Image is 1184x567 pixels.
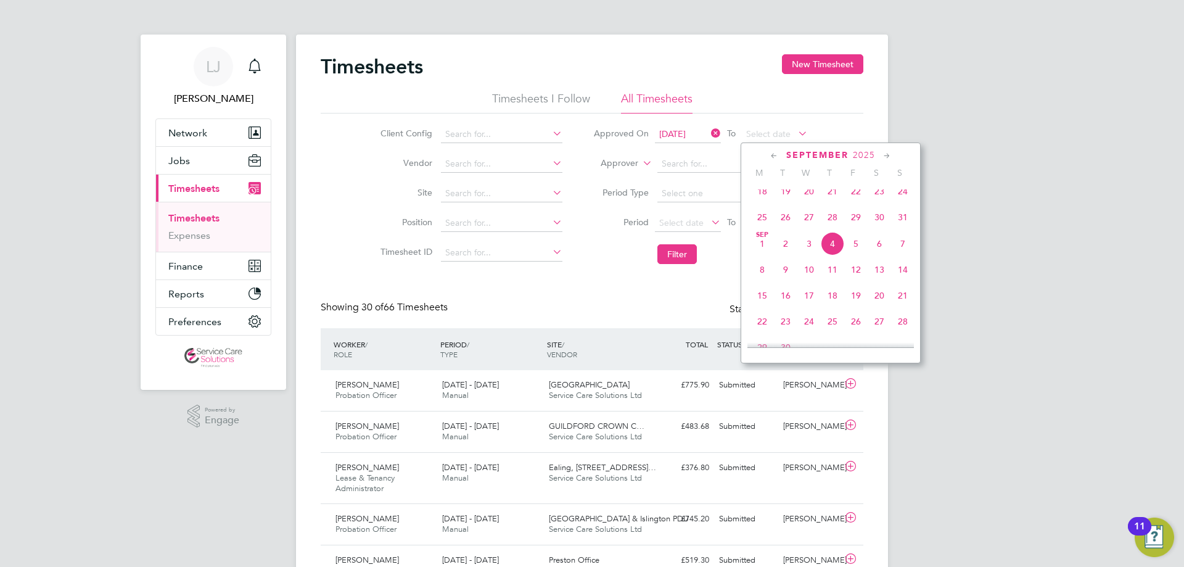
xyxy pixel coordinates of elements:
[821,258,844,281] span: 11
[782,54,863,74] button: New Timesheet
[331,333,437,365] div: WORKER
[155,47,271,106] a: LJ[PERSON_NAME]
[797,284,821,307] span: 17
[156,280,271,307] button: Reports
[335,462,399,473] span: [PERSON_NAME]
[868,310,891,333] span: 27
[365,339,368,349] span: /
[778,416,842,437] div: [PERSON_NAME]
[156,175,271,202] button: Timesheets
[442,379,499,390] span: [DATE] - [DATE]
[549,555,599,565] span: Preston Office
[335,473,395,494] span: Lease & Tenancy Administrator
[168,183,220,194] span: Timesheets
[714,333,778,355] div: STATUS
[750,232,774,255] span: 1
[650,375,714,395] div: £775.90
[205,415,239,426] span: Engage
[844,258,868,281] span: 12
[778,375,842,395] div: [PERSON_NAME]
[1135,518,1174,557] button: Open Resource Center, 11 new notifications
[853,150,875,160] span: 2025
[205,405,239,415] span: Powered by
[818,167,841,178] span: T
[657,244,697,264] button: Filter
[321,54,423,79] h2: Timesheets
[442,524,469,534] span: Manual
[774,258,797,281] span: 9
[442,421,499,431] span: [DATE] - [DATE]
[377,217,432,228] label: Position
[778,458,842,478] div: [PERSON_NAME]
[891,258,915,281] span: 14
[184,348,242,368] img: servicecare-logo-retina.png
[659,217,704,228] span: Select date
[442,473,469,483] span: Manual
[750,180,774,203] span: 18
[868,284,891,307] span: 20
[593,187,649,198] label: Period Type
[750,205,774,229] span: 25
[891,205,915,229] span: 31
[1134,526,1145,542] div: 11
[844,180,868,203] span: 22
[650,458,714,478] div: £376.80
[686,339,708,349] span: TOTAL
[544,333,651,365] div: SITE
[868,232,891,255] span: 6
[549,379,630,390] span: [GEOGRAPHIC_DATA]
[841,167,865,178] span: F
[492,91,590,114] li: Timesheets I Follow
[441,155,562,173] input: Search for...
[442,513,499,524] span: [DATE] - [DATE]
[868,180,891,203] span: 23
[844,284,868,307] span: 19
[771,167,794,178] span: T
[335,513,399,524] span: [PERSON_NAME]
[794,167,818,178] span: W
[774,310,797,333] span: 23
[714,458,778,478] div: Submitted
[335,421,399,431] span: [PERSON_NAME]
[891,310,915,333] span: 28
[442,390,469,400] span: Manual
[888,167,911,178] span: S
[786,150,849,160] span: September
[774,180,797,203] span: 19
[891,284,915,307] span: 21
[821,284,844,307] span: 18
[774,232,797,255] span: 2
[168,316,221,328] span: Preferences
[750,258,774,281] span: 8
[547,349,577,359] span: VENDOR
[844,310,868,333] span: 26
[168,230,210,241] a: Expenses
[746,128,791,139] span: Select date
[797,232,821,255] span: 3
[334,349,352,359] span: ROLE
[723,125,739,141] span: To
[774,336,797,359] span: 30
[549,462,656,473] span: Ealing, [STREET_ADDRESS]…
[797,310,821,333] span: 24
[657,185,779,202] input: Select one
[168,155,190,167] span: Jobs
[821,310,844,333] span: 25
[549,421,644,431] span: GUILDFORD CROWN C…
[156,252,271,279] button: Finance
[714,375,778,395] div: Submitted
[441,126,562,143] input: Search for...
[797,180,821,203] span: 20
[335,524,397,534] span: Probation Officer
[891,232,915,255] span: 7
[868,205,891,229] span: 30
[168,288,204,300] span: Reports
[442,431,469,442] span: Manual
[441,215,562,232] input: Search for...
[377,187,432,198] label: Site
[583,157,638,170] label: Approver
[844,205,868,229] span: 29
[774,284,797,307] span: 16
[437,333,544,365] div: PERIOD
[467,339,469,349] span: /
